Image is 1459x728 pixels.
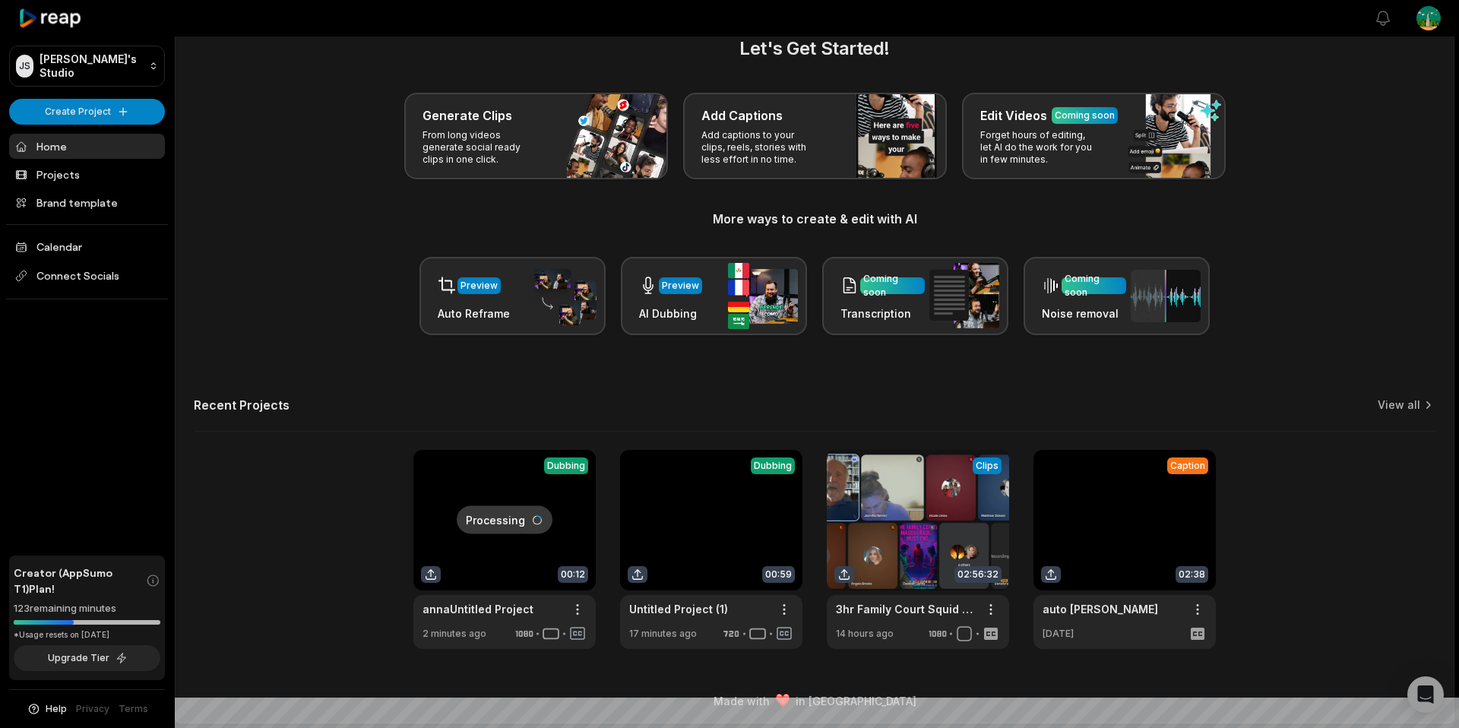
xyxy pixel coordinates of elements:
div: Coming soon [863,272,922,299]
p: From long videos generate social ready clips in one click. [423,129,540,166]
a: Untitled Project (1) [629,601,728,617]
div: Coming soon [1055,109,1115,122]
span: Creator (AppSumo T1) Plan! [14,565,146,597]
span: Help [46,702,67,716]
img: auto_reframe.png [527,267,597,326]
h3: AI Dubbing [639,305,702,321]
p: [PERSON_NAME]'s Studio [40,52,143,80]
a: Terms [119,702,148,716]
a: Home [9,134,165,159]
button: Create Project [9,99,165,125]
h2: Let's Get Started! [194,35,1435,62]
h3: Auto Reframe [438,305,510,321]
div: Preview [460,279,498,293]
h2: Recent Projects [194,397,290,413]
div: *Usage resets on [DATE] [14,629,160,641]
img: heart emoji [776,694,790,707]
a: Brand template [9,190,165,215]
div: JS [16,55,33,78]
button: Help [27,702,67,716]
a: View all [1378,397,1420,413]
a: auto [PERSON_NAME] [1043,601,1158,617]
div: Coming soon [1065,272,1123,299]
div: 123 remaining minutes [14,601,160,616]
span: Connect Socials [9,262,165,290]
h3: Add Captions [701,106,783,125]
img: noise_removal.png [1131,270,1201,322]
img: ai_dubbing.png [728,263,798,329]
p: Add captions to your clips, reels, stories with less effort in no time. [701,129,819,166]
div: Open Intercom Messenger [1407,676,1444,713]
button: Upgrade Tier [14,645,160,671]
div: Made with in [GEOGRAPHIC_DATA] [189,693,1440,709]
a: 3hr Family Court Squid Games Q&A with Hope in Darkness - [DATE] [836,601,976,617]
h3: More ways to create & edit with AI [194,210,1435,228]
h3: Edit Videos [980,106,1047,125]
a: Privacy [76,702,109,716]
a: Calendar [9,234,165,259]
div: Preview [662,279,699,293]
h3: Noise removal [1042,305,1126,321]
p: Forget hours of editing, let AI do the work for you in few minutes. [980,129,1098,166]
a: Projects [9,162,165,187]
h3: Generate Clips [423,106,512,125]
a: annaUntitled Project [423,601,533,617]
h3: Transcription [840,305,925,321]
img: transcription.png [929,263,999,328]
